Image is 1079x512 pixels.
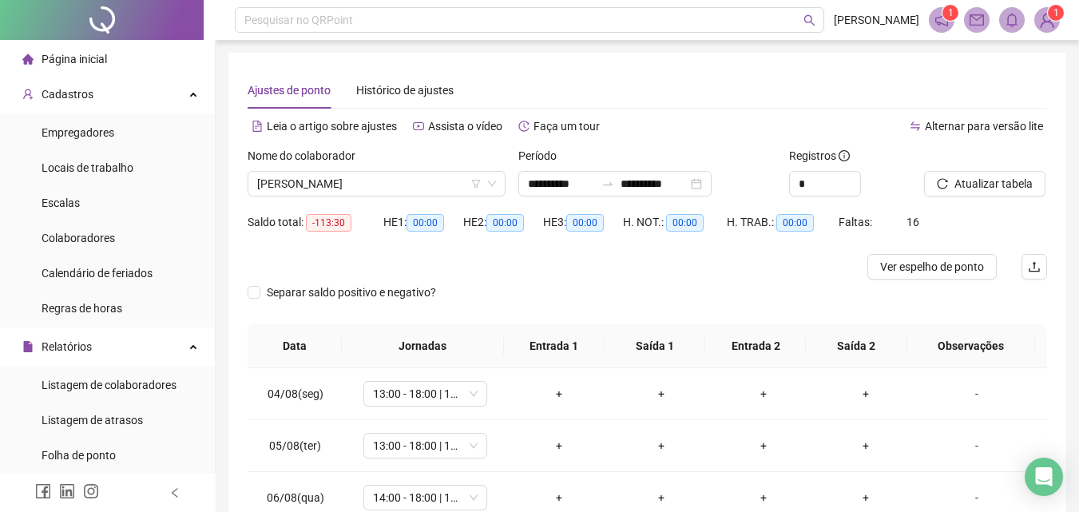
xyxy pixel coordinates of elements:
sup: 1 [942,5,958,21]
th: Entrada 2 [705,324,806,368]
span: DIONE ERICK MARTINS GOMES [257,172,496,196]
label: Nome do colaborador [248,147,366,165]
div: + [827,489,904,506]
span: Registros [789,147,850,165]
span: 00:00 [486,214,524,232]
span: history [518,121,530,132]
span: Alternar para versão lite [925,120,1043,133]
span: filter [471,179,481,189]
span: home [22,54,34,65]
span: Cadastros [42,88,93,101]
div: + [827,385,904,403]
span: Regras de horas [42,302,122,315]
span: 00:00 [666,214,704,232]
div: H. TRAB.: [727,213,839,232]
span: Ajustes de ponto [248,84,331,97]
span: Colaboradores [42,232,115,244]
span: Locais de trabalho [42,161,133,174]
span: file-text [252,121,263,132]
span: instagram [83,483,99,499]
div: + [521,385,597,403]
span: 13:00 - 18:00 | 19:00 - 22:00 [373,382,478,406]
span: Separar saldo positivo e negativo? [260,284,442,301]
div: + [623,489,700,506]
span: 00:00 [566,214,604,232]
span: [PERSON_NAME] [834,11,919,29]
span: Empregadores [42,126,114,139]
div: H. NOT.: [623,213,727,232]
span: 1 [1053,7,1059,18]
span: 06/08(qua) [267,491,324,504]
span: 1 [948,7,954,18]
span: 00:00 [776,214,814,232]
th: Observações [907,324,1035,368]
span: user-add [22,89,34,100]
span: Atualizar tabela [954,175,1033,192]
div: + [827,437,904,454]
span: down [487,179,497,189]
th: Data [248,324,342,368]
span: swap-right [601,177,614,190]
span: 04/08(seg) [268,387,323,400]
div: + [521,437,597,454]
span: Faça um tour [534,120,600,133]
div: - [930,489,1024,506]
span: Leia o artigo sobre ajustes [267,120,397,133]
span: 16 [906,216,919,228]
span: upload [1028,260,1041,273]
span: 14:00 - 18:00 | 19:00 - 22:00 [373,486,478,510]
div: HE 1: [383,213,463,232]
div: - [930,385,1024,403]
span: Folha de ponto [42,449,116,462]
button: Ver espelho de ponto [867,254,997,280]
span: mail [970,13,984,27]
div: Saldo total: [248,213,383,232]
span: to [601,177,614,190]
div: + [521,489,597,506]
span: Página inicial [42,53,107,65]
span: Listagem de colaboradores [42,379,177,391]
span: 05/08(ter) [269,439,321,452]
span: info-circle [839,150,850,161]
div: + [725,437,802,454]
span: file [22,341,34,352]
span: linkedin [59,483,75,499]
span: Faltas: [839,216,875,228]
span: swap [910,121,921,132]
span: Observações [920,337,1022,355]
img: 89661 [1035,8,1059,32]
th: Saída 1 [605,324,705,368]
span: Calendário de feriados [42,267,153,280]
span: facebook [35,483,51,499]
span: Ver espelho de ponto [880,258,984,276]
th: Entrada 1 [504,324,605,368]
div: + [623,437,700,454]
span: 00:00 [407,214,444,232]
span: reload [937,178,948,189]
div: + [623,385,700,403]
span: Histórico de ajustes [356,84,454,97]
div: - [930,437,1024,454]
button: Atualizar tabela [924,171,1045,196]
span: Relatórios [42,340,92,353]
span: Assista o vídeo [428,120,502,133]
span: left [169,487,180,498]
div: HE 3: [543,213,623,232]
div: HE 2: [463,213,543,232]
span: search [803,14,815,26]
th: Jornadas [342,324,504,368]
div: + [725,489,802,506]
sup: Atualize o seu contato no menu Meus Dados [1048,5,1064,21]
th: Saída 2 [806,324,906,368]
span: Escalas [42,196,80,209]
span: -113:30 [306,214,351,232]
span: bell [1005,13,1019,27]
span: youtube [413,121,424,132]
div: Open Intercom Messenger [1025,458,1063,496]
span: notification [934,13,949,27]
div: + [725,385,802,403]
span: 13:00 - 18:00 | 19:00 - 22:00 [373,434,478,458]
label: Período [518,147,567,165]
span: Listagem de atrasos [42,414,143,427]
